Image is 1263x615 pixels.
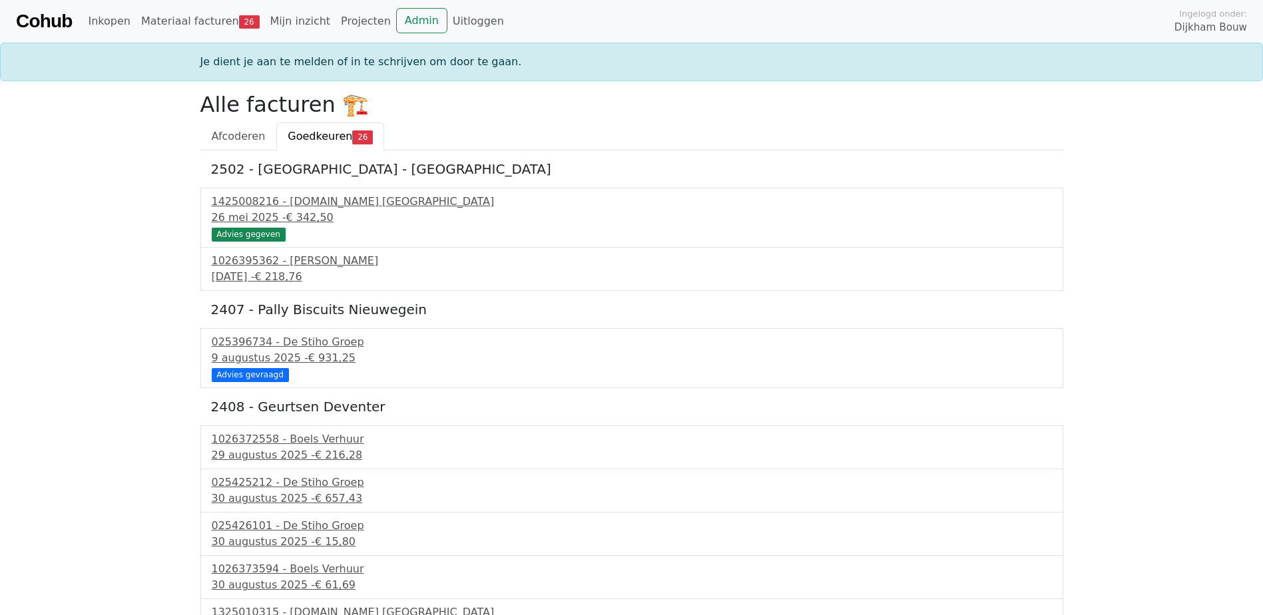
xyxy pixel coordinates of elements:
div: Advies gevraagd [212,368,289,381]
div: 30 augustus 2025 - [212,534,1052,550]
a: 1026372558 - Boels Verhuur29 augustus 2025 -€ 216,28 [212,431,1052,463]
span: Afcoderen [212,130,266,142]
a: 025396734 - De Stiho Groep9 augustus 2025 -€ 931,25 Advies gevraagd [212,334,1052,380]
span: € 61,69 [315,578,356,591]
div: 025426101 - De Stiho Groep [212,518,1052,534]
a: Inkopen [83,8,135,35]
a: Goedkeuren26 [276,122,384,150]
span: € 931,25 [308,351,356,364]
div: 025396734 - De Stiho Groep [212,334,1052,350]
div: 1425008216 - [DOMAIN_NAME] [GEOGRAPHIC_DATA] [212,194,1052,210]
span: € 657,43 [315,492,362,505]
a: 1026373594 - Boels Verhuur30 augustus 2025 -€ 61,69 [212,561,1052,593]
a: Uitloggen [447,8,509,35]
div: Je dient je aan te melden of in te schrijven om door te gaan. [192,54,1071,70]
span: 26 [352,130,373,144]
h5: 2407 - Pally Biscuits Nieuwegein [211,302,1053,317]
span: € 218,76 [254,270,302,283]
div: 025425212 - De Stiho Groep [212,475,1052,491]
a: Admin [396,8,447,33]
span: € 15,80 [315,535,356,548]
div: [DATE] - [212,269,1052,285]
a: Projecten [336,8,396,35]
div: 9 augustus 2025 - [212,350,1052,366]
a: 025426101 - De Stiho Groep30 augustus 2025 -€ 15,80 [212,518,1052,550]
a: Mijn inzicht [265,8,336,35]
a: Materiaal facturen26 [136,8,265,35]
a: 1026395362 - [PERSON_NAME][DATE] -€ 218,76 [212,253,1052,285]
span: € 216,28 [315,449,362,461]
a: Cohub [16,5,72,37]
span: € 342,50 [286,211,333,224]
div: 1026395362 - [PERSON_NAME] [212,253,1052,269]
a: Afcoderen [200,122,277,150]
a: 025425212 - De Stiho Groep30 augustus 2025 -€ 657,43 [212,475,1052,507]
span: Dijkham Bouw [1174,20,1247,35]
div: 1026372558 - Boels Verhuur [212,431,1052,447]
h5: 2408 - Geurtsen Deventer [211,399,1053,415]
h2: Alle facturen 🏗️ [200,92,1063,117]
span: 26 [239,15,260,29]
div: 1026373594 - Boels Verhuur [212,561,1052,577]
h5: 2502 - [GEOGRAPHIC_DATA] - [GEOGRAPHIC_DATA] [211,161,1053,177]
div: 29 augustus 2025 - [212,447,1052,463]
span: Ingelogd onder: [1179,7,1247,20]
div: 30 augustus 2025 - [212,577,1052,593]
div: 26 mei 2025 - [212,210,1052,226]
div: 30 augustus 2025 - [212,491,1052,507]
a: 1425008216 - [DOMAIN_NAME] [GEOGRAPHIC_DATA]26 mei 2025 -€ 342,50 Advies gegeven [212,194,1052,240]
span: Goedkeuren [288,130,352,142]
div: Advies gegeven [212,228,286,241]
